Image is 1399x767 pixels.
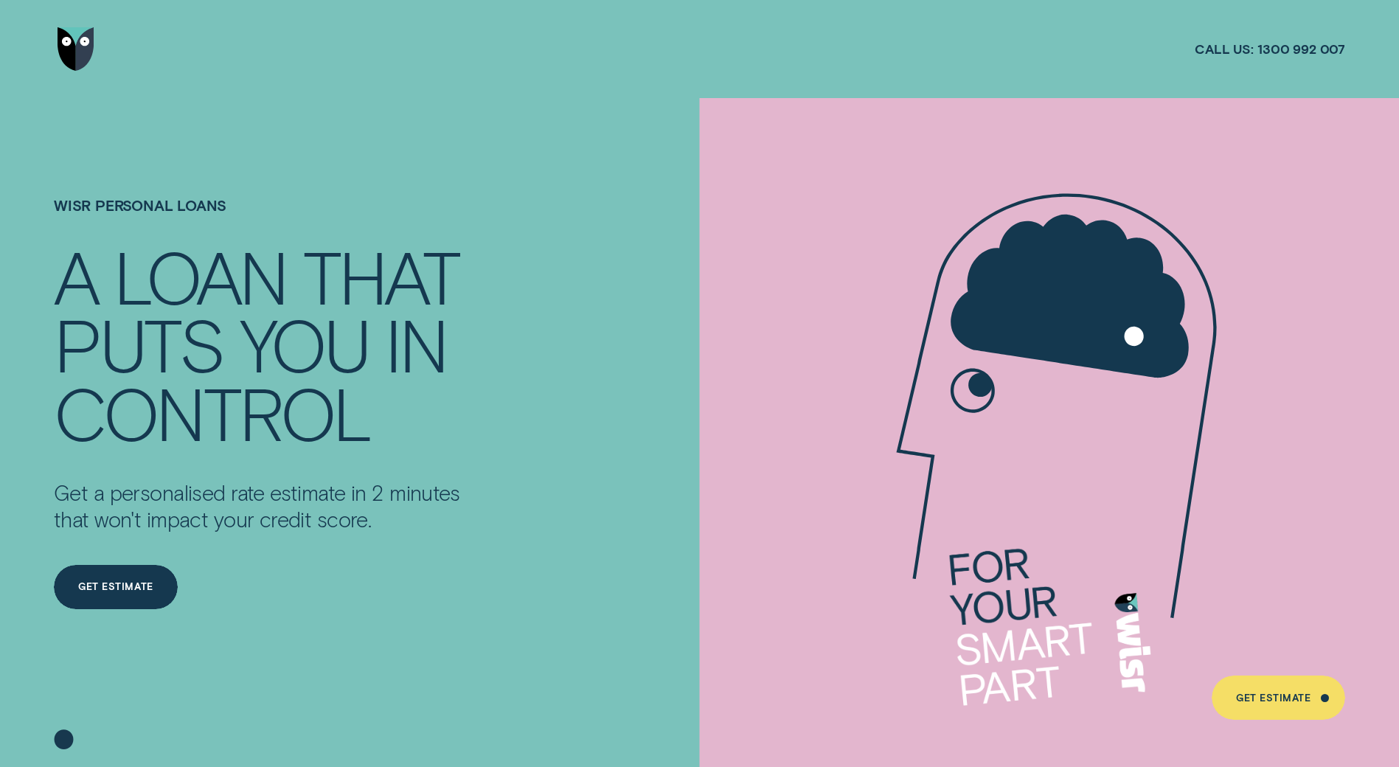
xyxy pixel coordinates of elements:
[385,310,447,378] div: IN
[54,378,370,447] div: CONTROL
[54,197,478,242] h1: Wisr Personal Loans
[240,310,369,378] div: YOU
[54,479,478,532] p: Get a personalised rate estimate in 2 minutes that won't impact your credit score.
[54,565,178,609] a: Get Estimate
[54,310,223,378] div: PUTS
[303,242,459,310] div: THAT
[1212,676,1345,720] a: Get Estimate
[114,242,286,310] div: LOAN
[1195,41,1254,58] span: Call us:
[1257,41,1345,58] span: 1300 992 007
[54,242,97,310] div: A
[54,242,478,447] h4: A LOAN THAT PUTS YOU IN CONTROL
[58,27,94,72] img: Wisr
[1195,41,1345,58] a: Call us:1300 992 007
